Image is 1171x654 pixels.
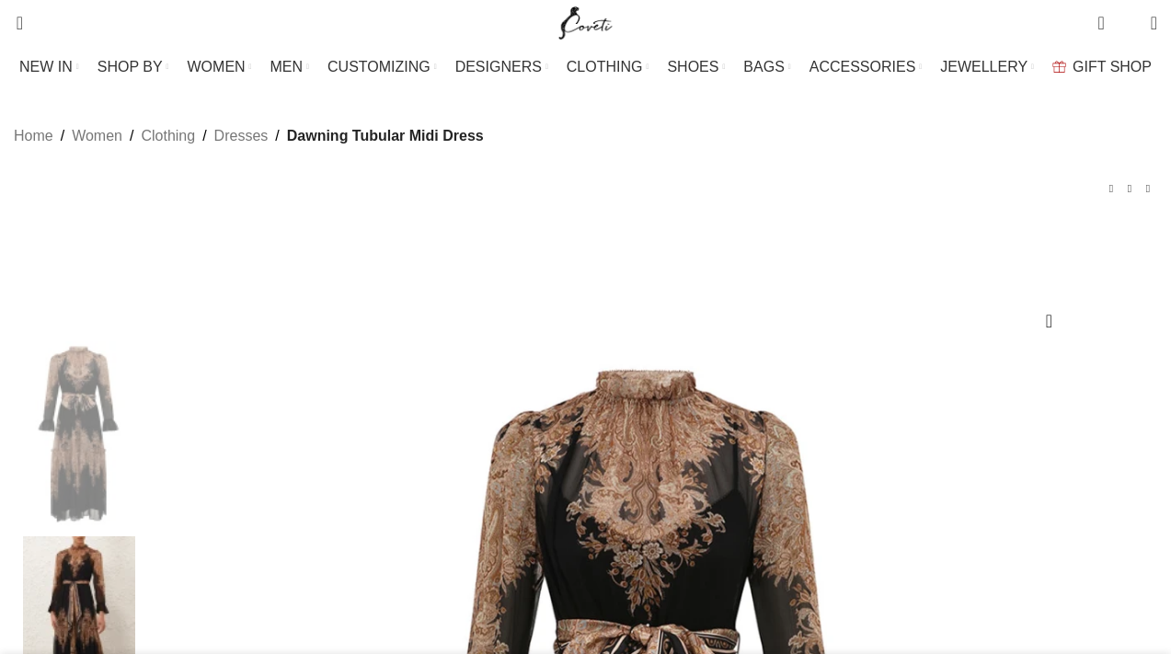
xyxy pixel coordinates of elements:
a: SHOES [667,49,725,86]
span: DESIGNERS [455,58,542,75]
div: My Wishlist [1119,5,1137,41]
span: SHOES [667,58,718,75]
a: Search [5,5,23,41]
a: WOMEN [188,49,252,86]
a: Next product [1139,179,1157,198]
span: Dawning Tubular Midi Dress [287,124,484,148]
span: JEWELLERY [940,58,1027,75]
a: DESIGNERS [455,49,548,86]
a: Home [14,124,53,148]
span: WOMEN [188,58,246,75]
img: Zimmermann dress [23,341,135,527]
a: Previous product [1102,179,1120,198]
nav: Breadcrumb [14,124,484,148]
div: Main navigation [5,49,1166,86]
span: BAGS [743,58,784,75]
span: MEN [270,58,304,75]
a: JEWELLERY [940,49,1034,86]
span: ACCESSORIES [809,58,916,75]
a: Site logo [555,14,616,29]
span: GIFT SHOP [1073,58,1152,75]
a: ACCESSORIES [809,49,923,86]
span: 0 [1099,9,1113,23]
a: CUSTOMIZING [327,49,437,86]
a: Clothing [141,124,195,148]
a: GIFT SHOP [1052,49,1152,86]
img: GiftBag [1052,61,1066,73]
a: 0 [1088,5,1113,41]
span: SHOP BY [98,58,163,75]
span: NEW IN [19,58,73,75]
span: CUSTOMIZING [327,58,431,75]
a: BAGS [743,49,790,86]
a: SHOP BY [98,49,169,86]
a: Women [72,124,122,148]
span: 0 [1122,18,1136,32]
a: MEN [270,49,309,86]
span: CLOTHING [567,58,643,75]
a: CLOTHING [567,49,649,86]
a: Dresses [214,124,269,148]
a: NEW IN [19,49,79,86]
